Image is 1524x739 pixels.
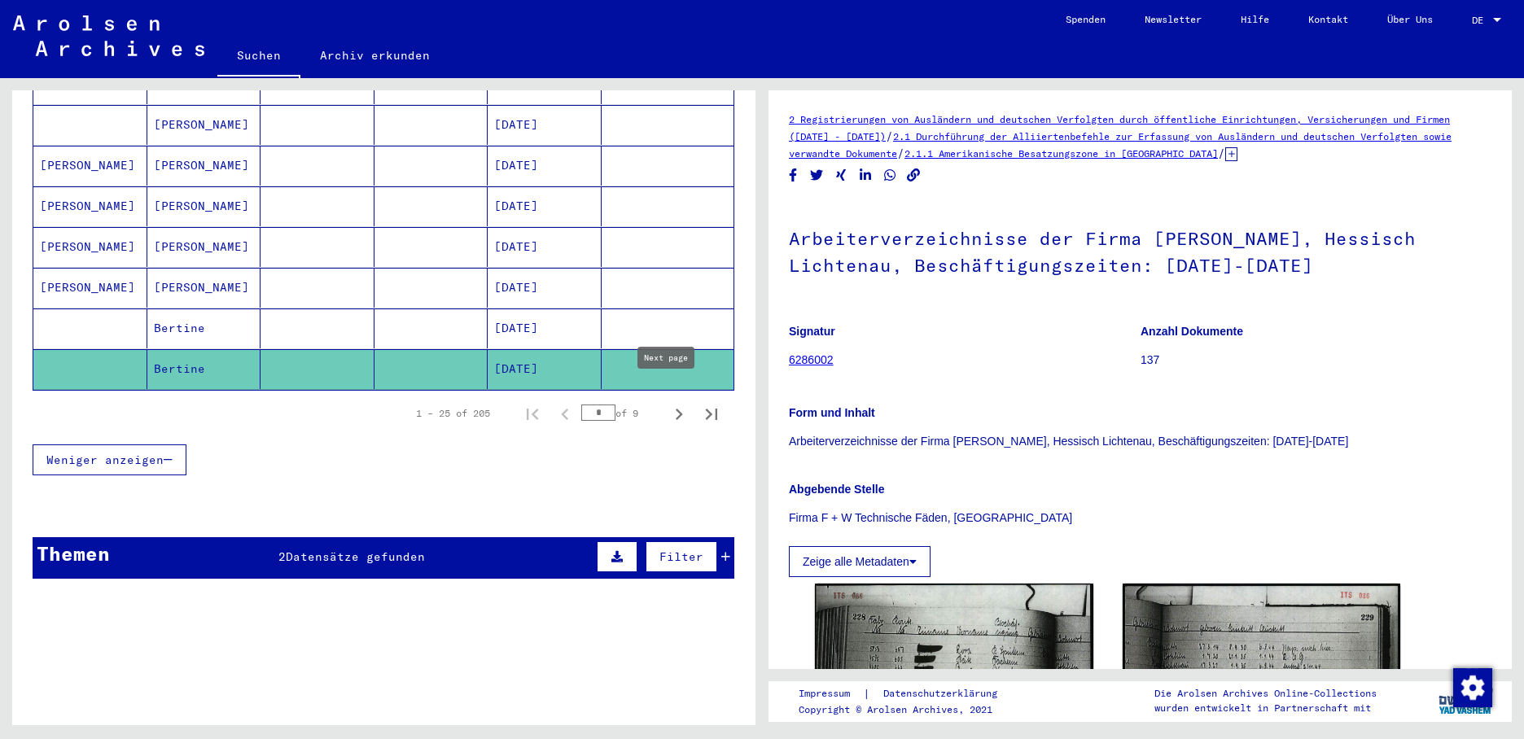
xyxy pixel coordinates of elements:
[33,146,147,186] mat-cell: [PERSON_NAME]
[516,397,549,430] button: First page
[882,165,899,186] button: Share on WhatsApp
[1141,352,1491,369] p: 137
[785,165,802,186] button: Share on Facebook
[488,268,602,308] mat-cell: [DATE]
[147,105,261,145] mat-cell: [PERSON_NAME]
[37,539,110,568] div: Themen
[1218,146,1225,160] span: /
[1154,701,1377,715] p: wurden entwickelt in Partnerschaft mit
[13,15,204,56] img: Arolsen_neg.svg
[789,325,835,338] b: Signatur
[488,227,602,267] mat-cell: [DATE]
[799,685,1017,702] div: |
[217,36,300,78] a: Suchen
[416,406,490,421] div: 1 – 25 of 205
[581,405,663,421] div: of 9
[659,549,703,564] span: Filter
[789,483,884,496] b: Abgebende Stelle
[789,130,1452,160] a: 2.1 Durchführung der Alliiertenbefehle zur Erfassung von Ausländern und deutschen Verfolgten sowi...
[789,201,1491,300] h1: Arbeiterverzeichnisse der Firma [PERSON_NAME], Hessisch Lichtenau, Beschäftigungszeiten: [DATE]-[...
[799,685,863,702] a: Impressum
[1472,15,1490,26] span: DE
[695,397,728,430] button: Last page
[488,146,602,186] mat-cell: [DATE]
[663,397,695,430] button: Next page
[488,349,602,389] mat-cell: [DATE]
[1435,680,1496,721] img: yv_logo.png
[897,146,904,160] span: /
[278,549,286,564] span: 2
[789,353,834,366] a: 6286002
[789,509,1491,527] p: Firma F + W Technische Fäden, [GEOGRAPHIC_DATA]
[286,549,425,564] span: Datensätze gefunden
[147,186,261,226] mat-cell: [PERSON_NAME]
[789,406,875,419] b: Form und Inhalt
[300,36,449,75] a: Archiv erkunden
[808,165,825,186] button: Share on Twitter
[789,433,1491,450] p: Arbeiterverzeichnisse der Firma [PERSON_NAME], Hessisch Lichtenau, Beschäftigungszeiten: [DATE]-[...
[147,227,261,267] mat-cell: [PERSON_NAME]
[147,268,261,308] mat-cell: [PERSON_NAME]
[905,165,922,186] button: Copy link
[1154,686,1377,701] p: Die Arolsen Archives Online-Collections
[646,541,717,572] button: Filter
[33,444,186,475] button: Weniger anzeigen
[857,165,874,186] button: Share on LinkedIn
[46,453,164,467] span: Weniger anzeigen
[488,105,602,145] mat-cell: [DATE]
[33,268,147,308] mat-cell: [PERSON_NAME]
[870,685,1017,702] a: Datenschutzerklärung
[1453,668,1492,707] img: Zustimmung ändern
[904,147,1218,160] a: 2.1.1 Amerikanische Besatzungszone in [GEOGRAPHIC_DATA]
[833,165,850,186] button: Share on Xing
[33,186,147,226] mat-cell: [PERSON_NAME]
[549,397,581,430] button: Previous page
[1141,325,1243,338] b: Anzahl Dokumente
[147,308,261,348] mat-cell: Bertine
[886,129,893,143] span: /
[33,227,147,267] mat-cell: [PERSON_NAME]
[147,349,261,389] mat-cell: Bertine
[488,308,602,348] mat-cell: [DATE]
[147,146,261,186] mat-cell: [PERSON_NAME]
[789,113,1450,142] a: 2 Registrierungen von Ausländern und deutschen Verfolgten durch öffentliche Einrichtungen, Versic...
[488,186,602,226] mat-cell: [DATE]
[789,546,931,577] button: Zeige alle Metadaten
[799,702,1017,717] p: Copyright © Arolsen Archives, 2021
